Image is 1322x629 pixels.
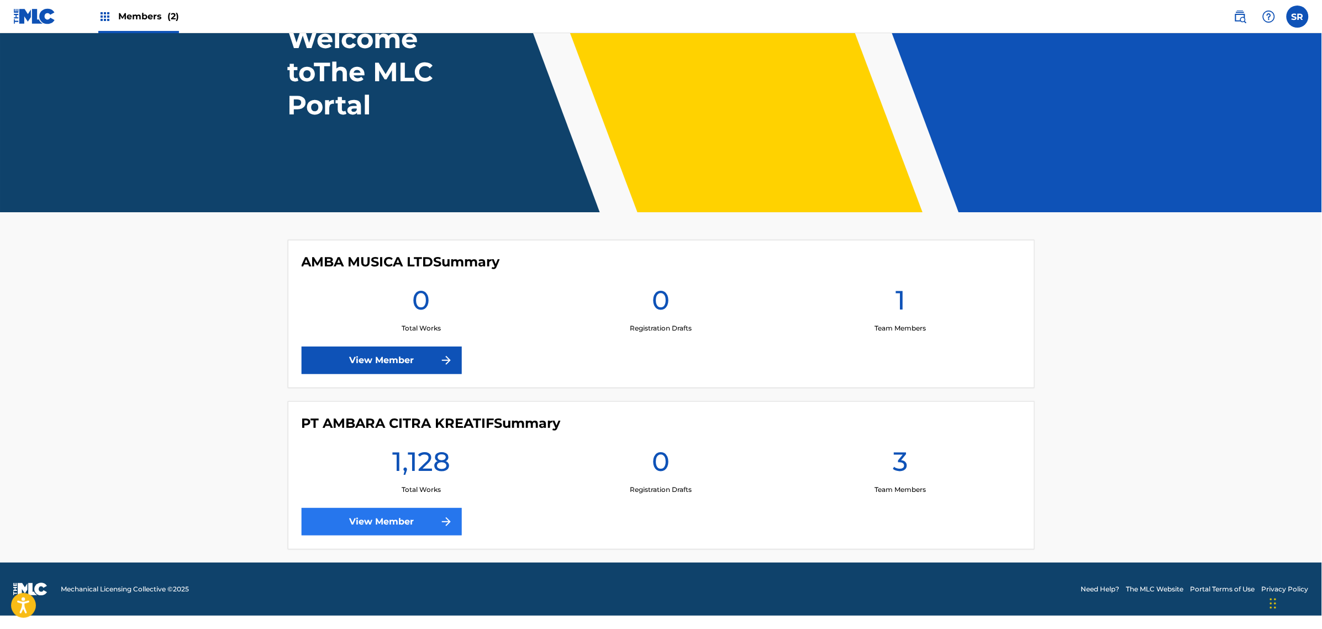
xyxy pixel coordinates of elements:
[1229,6,1251,28] a: Public Search
[118,10,179,23] span: Members
[440,515,453,528] img: f7272a7cc735f4ea7f67.svg
[13,583,48,596] img: logo
[167,11,179,22] span: (2)
[893,445,908,485] h1: 3
[288,22,494,122] h1: Welcome to The MLC Portal
[402,323,441,333] p: Total Works
[302,254,500,270] h4: AMBA MUSICA LTD
[1126,584,1184,594] a: The MLC Website
[652,284,670,323] h1: 0
[1270,587,1277,620] div: Drag
[392,445,450,485] h1: 1,128
[440,354,453,367] img: f7272a7cc735f4ea7f67.svg
[302,415,561,432] h4: PT AMBARA CITRA KREATIF
[896,284,905,323] h1: 1
[630,323,692,333] p: Registration Drafts
[302,508,462,536] a: View Member
[302,347,462,374] a: View Member
[1262,584,1309,594] a: Privacy Policy
[1081,584,1120,594] a: Need Help?
[875,323,926,333] p: Team Members
[630,485,692,495] p: Registration Drafts
[1258,6,1280,28] div: Help
[1191,584,1255,594] a: Portal Terms of Use
[402,485,441,495] p: Total Works
[1234,10,1247,23] img: search
[61,584,189,594] span: Mechanical Licensing Collective © 2025
[1287,6,1309,28] div: User Menu
[1262,10,1276,23] img: help
[412,284,430,323] h1: 0
[1267,576,1322,629] iframe: Chat Widget
[98,10,112,23] img: Top Rightsholders
[652,445,670,485] h1: 0
[875,485,926,495] p: Team Members
[13,8,56,24] img: MLC Logo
